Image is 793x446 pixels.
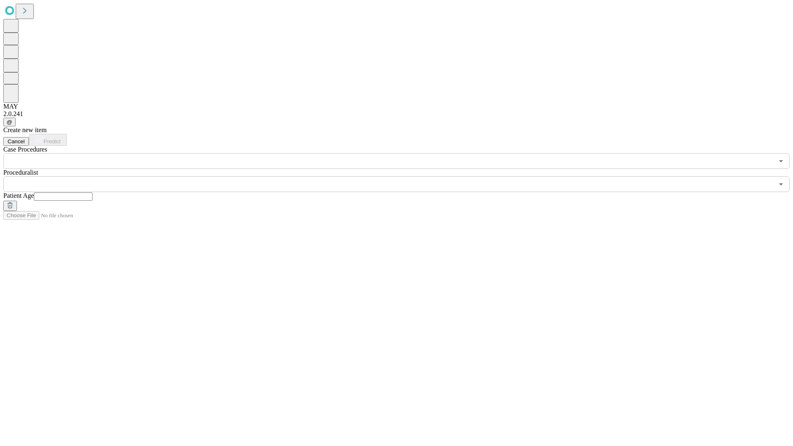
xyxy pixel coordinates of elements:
[3,146,47,153] span: Scheduled Procedure
[29,134,67,146] button: Predict
[3,192,34,199] span: Patient Age
[775,178,787,190] button: Open
[3,118,16,126] button: @
[3,103,790,110] div: MAY
[3,169,38,176] span: Proceduralist
[7,119,12,125] span: @
[7,138,25,145] span: Cancel
[3,110,790,118] div: 2.0.241
[3,137,29,146] button: Cancel
[3,126,47,133] span: Create new item
[43,138,60,145] span: Predict
[775,155,787,167] button: Open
